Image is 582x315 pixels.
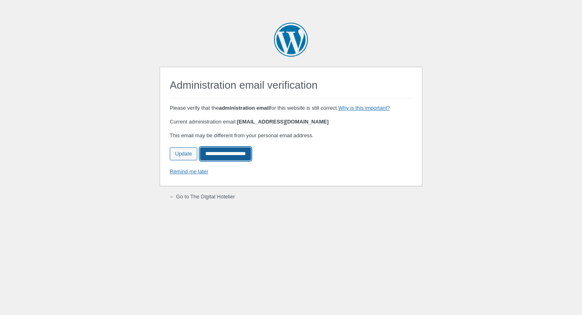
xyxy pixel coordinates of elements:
[237,119,329,125] strong: [EMAIL_ADDRESS][DOMAIN_NAME]
[274,23,308,57] a: Powered by WordPress
[170,168,208,175] a: Remind me later
[170,132,412,140] p: This email may be different from your personal email address.
[170,78,412,98] h1: Administration email verification
[169,194,235,200] a: ← Go to The Digital Hotelier
[170,118,412,126] p: Current administration email:
[170,104,412,112] p: Please verify that the for this website is still correct.
[219,105,270,111] strong: administration email
[170,147,197,160] a: Update
[338,105,390,111] a: Why is this important?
